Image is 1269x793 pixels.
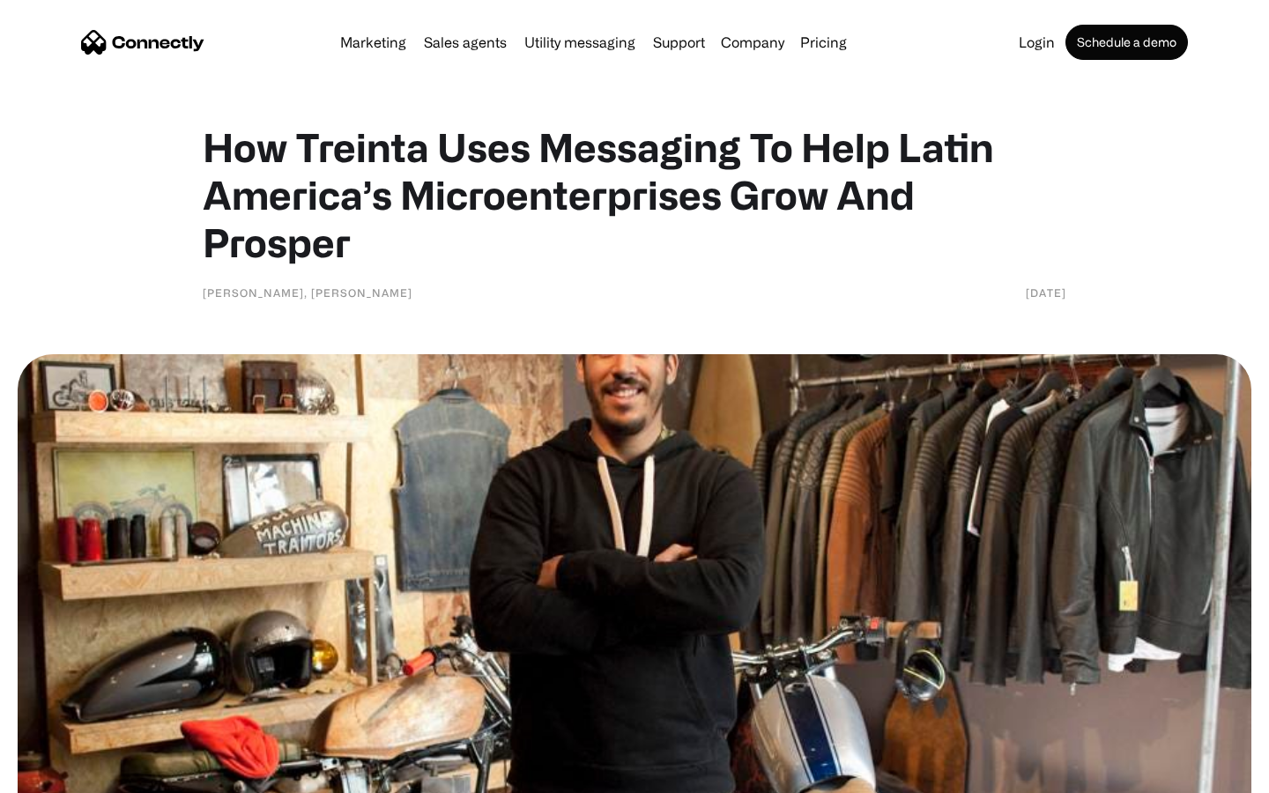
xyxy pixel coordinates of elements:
a: Support [646,35,712,49]
aside: Language selected: English [18,762,106,787]
div: [DATE] [1026,284,1066,301]
h1: How Treinta Uses Messaging To Help Latin America’s Microenterprises Grow And Prosper [203,123,1066,266]
a: Pricing [793,35,854,49]
a: Login [1012,35,1062,49]
a: Sales agents [417,35,514,49]
a: Utility messaging [517,35,642,49]
div: Company [721,30,784,55]
div: [PERSON_NAME], [PERSON_NAME] [203,284,412,301]
ul: Language list [35,762,106,787]
a: Marketing [333,35,413,49]
a: Schedule a demo [1065,25,1188,60]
